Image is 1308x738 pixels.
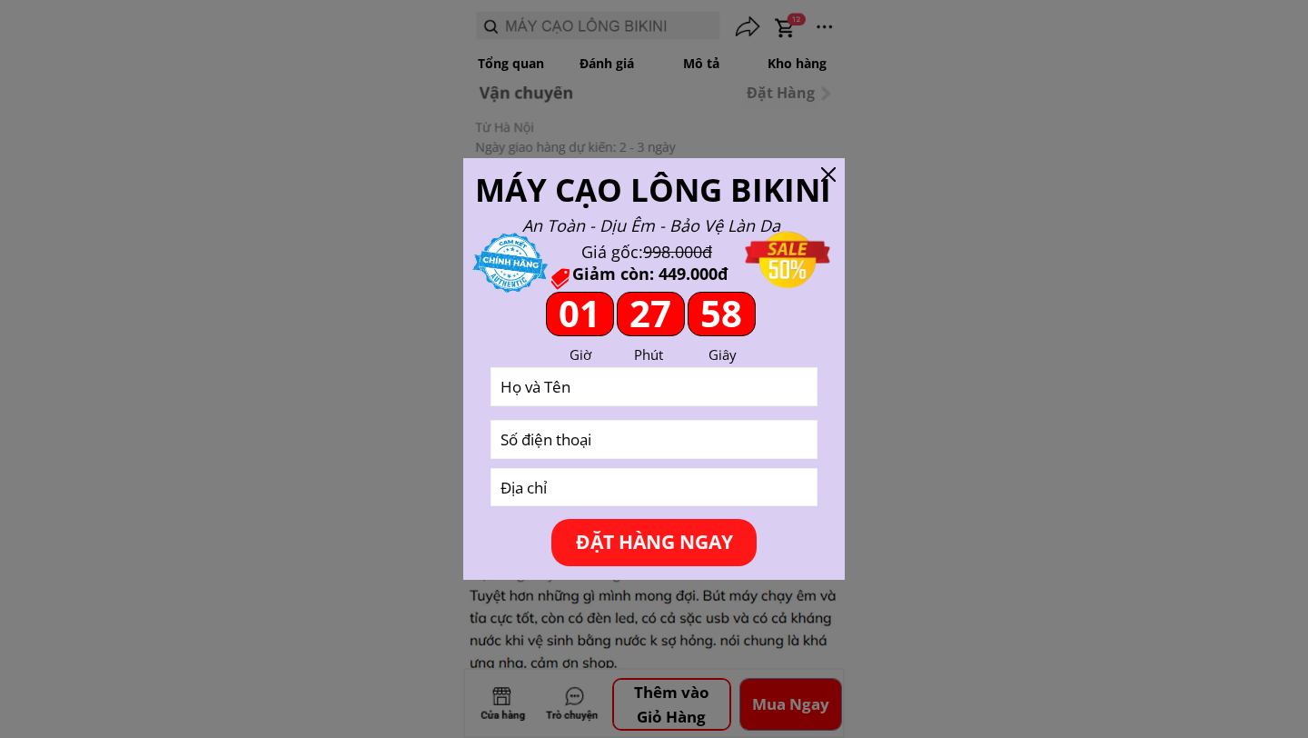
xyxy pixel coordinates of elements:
div: Phút [634,344,667,365]
input: Địa chỉ [496,469,812,505]
p: ĐẶT HÀNG NGAY [551,519,757,566]
h3: 998.000đ [643,239,728,265]
h3: Giá gốc: [581,239,655,265]
input: Họ và Tên [496,368,812,405]
h3: Giảm còn: 449.000đ [572,261,737,287]
h3: An Toàn - Dịu Êm - Bảo Vệ Làn Da [522,213,787,239]
div: Giờ [570,344,602,365]
div: Giây [708,344,741,365]
input: Số điện thoại [496,421,812,458]
h3: MÁY CẠO LÔNG BIKINI [475,165,836,215]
